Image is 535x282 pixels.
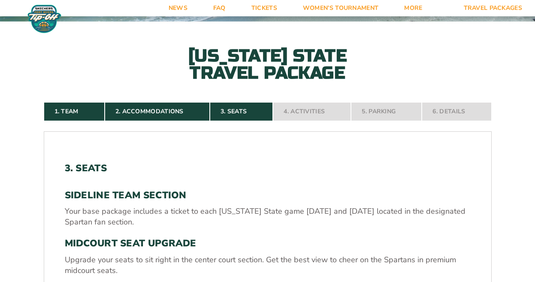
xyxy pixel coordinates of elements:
img: Fort Myers Tip-Off [26,4,63,33]
h3: SIDELINE TEAM SECTION [65,190,471,201]
h3: MIDCOURT SEAT UPGRADE [65,238,471,249]
p: Your base package includes a ticket to each [US_STATE] State game [DATE] and [DATE] located in th... [65,206,471,227]
h2: [US_STATE] State Travel Package [173,47,362,82]
a: 1. Team [44,102,105,121]
h2: 3. Seats [65,163,471,174]
p: Upgrade your seats to sit right in the center court section. Get the best view to cheer on the Sp... [65,255,471,276]
a: 2. Accommodations [105,102,210,121]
